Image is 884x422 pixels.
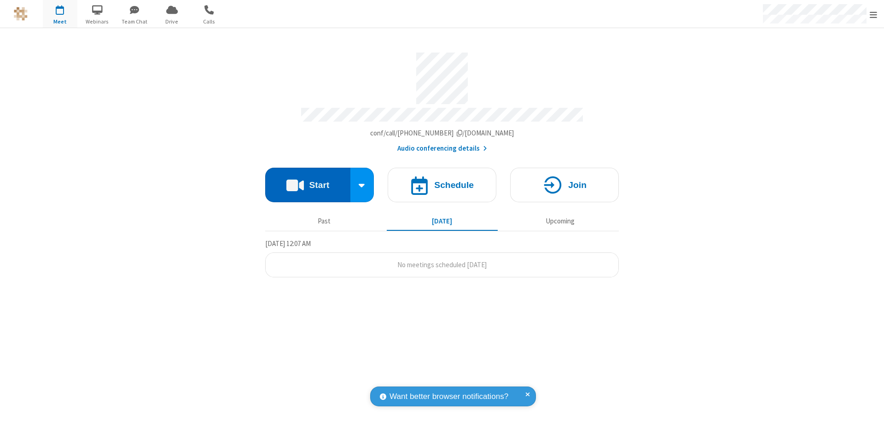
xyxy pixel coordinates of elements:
[265,239,311,248] span: [DATE] 12:07 AM
[350,168,374,202] div: Start conference options
[269,212,380,230] button: Past
[370,128,514,139] button: Copy my meeting room linkCopy my meeting room link
[155,18,189,26] span: Drive
[568,181,587,189] h4: Join
[370,129,514,137] span: Copy my meeting room link
[265,168,350,202] button: Start
[309,181,329,189] h4: Start
[80,18,115,26] span: Webinars
[117,18,152,26] span: Team Chat
[14,7,28,21] img: QA Selenium DO NOT DELETE OR CHANGE
[388,168,496,202] button: Schedule
[397,260,487,269] span: No meetings scheduled [DATE]
[43,18,77,26] span: Meet
[265,238,619,278] section: Today's Meetings
[505,212,616,230] button: Upcoming
[434,181,474,189] h4: Schedule
[265,46,619,154] section: Account details
[390,391,508,403] span: Want better browser notifications?
[510,168,619,202] button: Join
[397,143,487,154] button: Audio conferencing details
[387,212,498,230] button: [DATE]
[192,18,227,26] span: Calls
